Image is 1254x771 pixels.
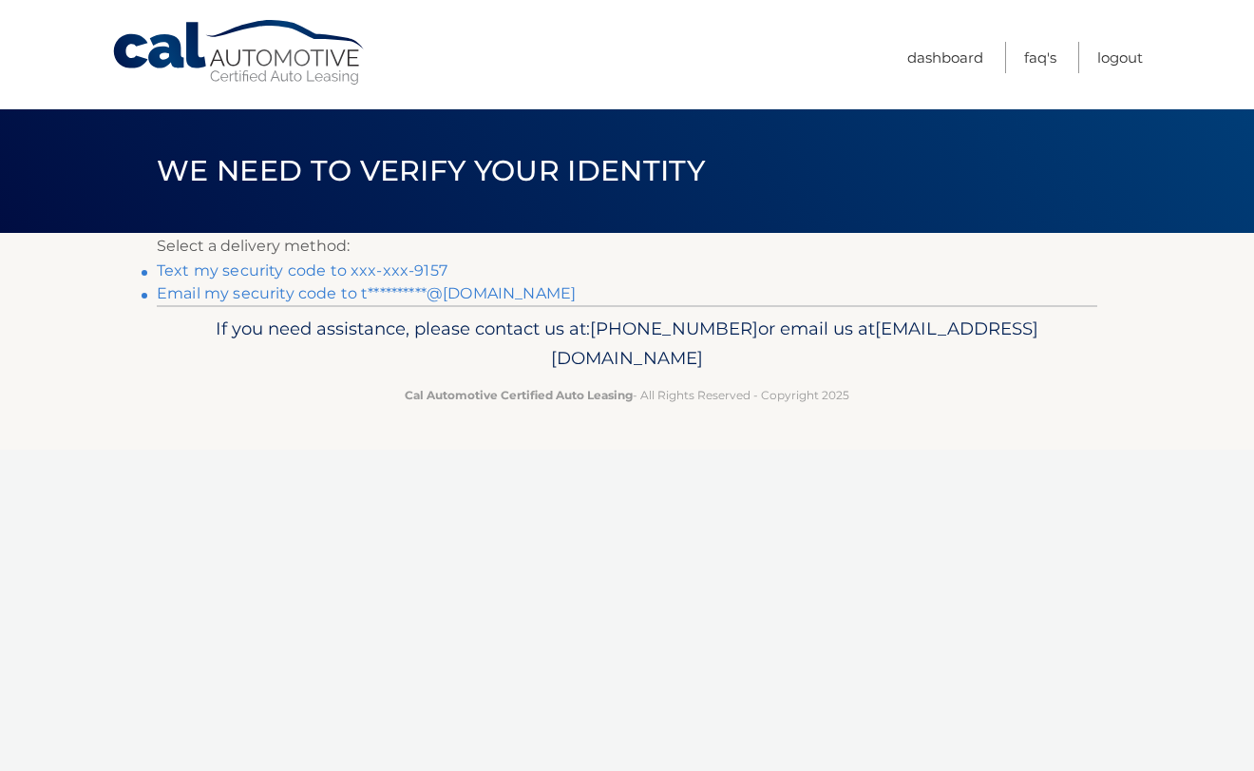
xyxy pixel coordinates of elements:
a: FAQ's [1024,42,1056,73]
a: Email my security code to t**********@[DOMAIN_NAME] [157,284,576,302]
span: [PHONE_NUMBER] [590,318,758,339]
span: We need to verify your identity [157,153,705,188]
a: Text my security code to xxx-xxx-9157 [157,261,447,279]
p: - All Rights Reserved - Copyright 2025 [169,385,1085,405]
a: Dashboard [907,42,983,73]
a: Cal Automotive [111,19,368,87]
p: Select a delivery method: [157,233,1097,260]
p: If you need assistance, please contact us at: or email us at [169,314,1085,375]
a: Logout [1097,42,1143,73]
strong: Cal Automotive Certified Auto Leasing [405,388,633,402]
